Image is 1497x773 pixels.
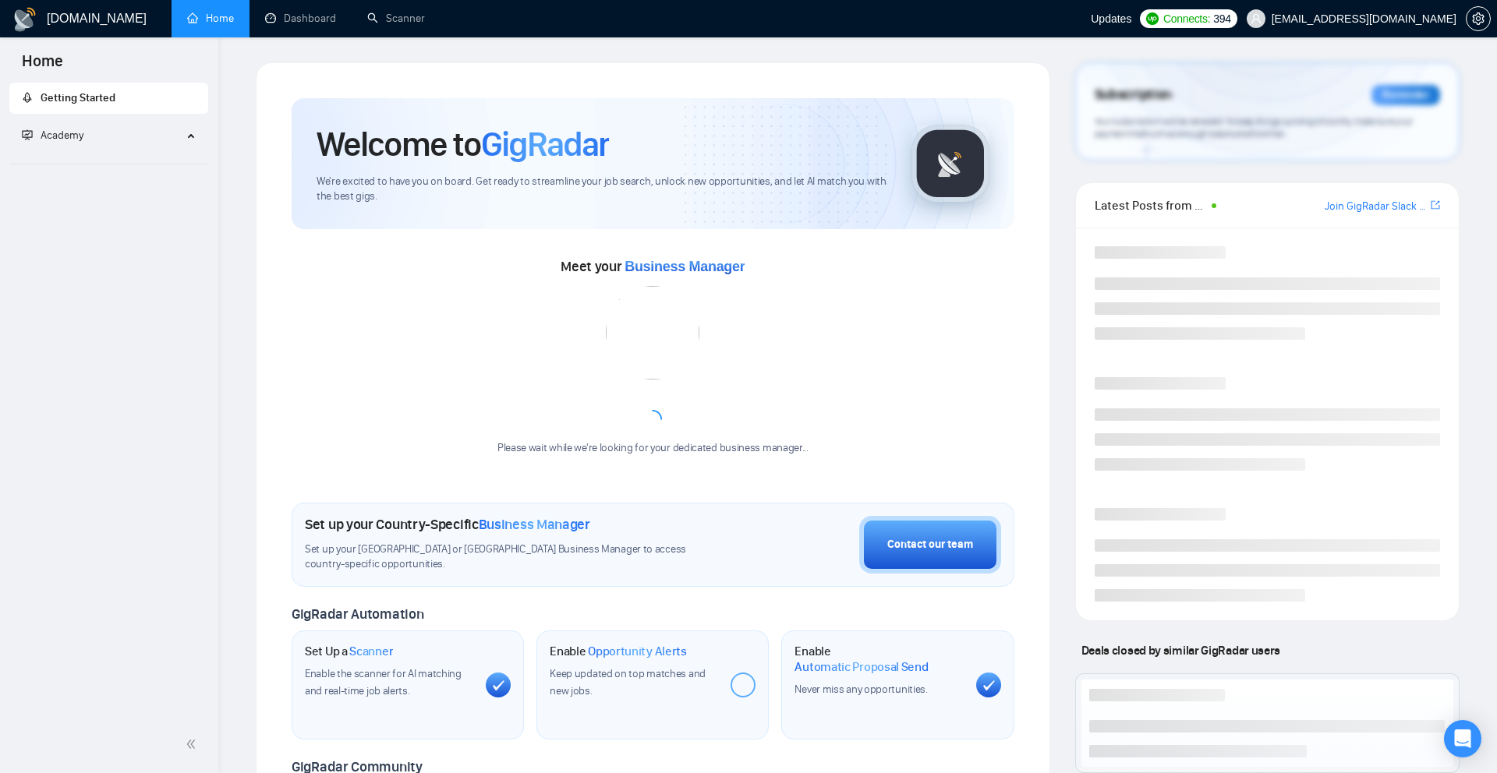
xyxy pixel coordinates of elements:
[9,50,76,83] span: Home
[795,659,928,675] span: Automatic Proposal Send
[1213,10,1230,27] span: 394
[606,286,699,379] img: error
[305,516,590,533] h1: Set up your Country-Specific
[859,516,1001,574] button: Contact our team
[9,157,208,168] li: Academy Homepage
[911,125,989,203] img: gigradar-logo.png
[1444,720,1481,757] div: Open Intercom Messenger
[488,441,818,456] div: Please wait while we're looking for your dedicated business manager...
[1091,12,1131,25] span: Updates
[625,259,745,274] span: Business Manager
[1163,10,1210,27] span: Connects:
[887,536,973,553] div: Contact our team
[795,683,927,696] span: Never miss any opportunities.
[1325,198,1428,215] a: Join GigRadar Slack Community
[1431,198,1440,213] a: export
[550,644,687,659] h1: Enable
[22,129,83,142] span: Academy
[317,175,887,204] span: We're excited to have you on board. Get ready to streamline your job search, unlock new opportuni...
[588,644,687,659] span: Opportunity Alerts
[1467,12,1490,25] span: setting
[1095,115,1413,140] span: Your subscription will be renewed. To keep things running smoothly, make sure your payment method...
[41,91,115,104] span: Getting Started
[305,667,462,697] span: Enable the scanner for AI matching and real-time job alerts.
[1371,85,1440,105] div: Reminder
[265,12,336,25] a: dashboardDashboard
[305,644,393,659] h1: Set Up a
[1095,82,1172,108] span: Subscription
[41,129,83,142] span: Academy
[367,12,425,25] a: searchScanner
[479,516,590,533] span: Business Manager
[22,129,33,140] span: fund-projection-screen
[1431,199,1440,211] span: export
[481,123,609,165] span: GigRadar
[561,258,745,275] span: Meet your
[1251,13,1262,24] span: user
[349,644,393,659] span: Scanner
[12,7,37,32] img: logo
[317,123,609,165] h1: Welcome to
[187,12,234,25] a: homeHome
[642,408,664,430] span: loading
[795,644,963,674] h1: Enable
[550,667,706,697] span: Keep updated on top matches and new jobs.
[1466,12,1491,25] a: setting
[186,736,201,752] span: double-left
[22,92,33,103] span: rocket
[9,83,208,114] li: Getting Started
[305,542,723,572] span: Set up your [GEOGRAPHIC_DATA] or [GEOGRAPHIC_DATA] Business Manager to access country-specific op...
[1466,6,1491,31] button: setting
[1075,637,1286,664] span: Deals closed by similar GigRadar users
[292,605,423,623] span: GigRadar Automation
[1146,12,1159,25] img: upwork-logo.png
[1095,196,1208,215] span: Latest Posts from the GigRadar Community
